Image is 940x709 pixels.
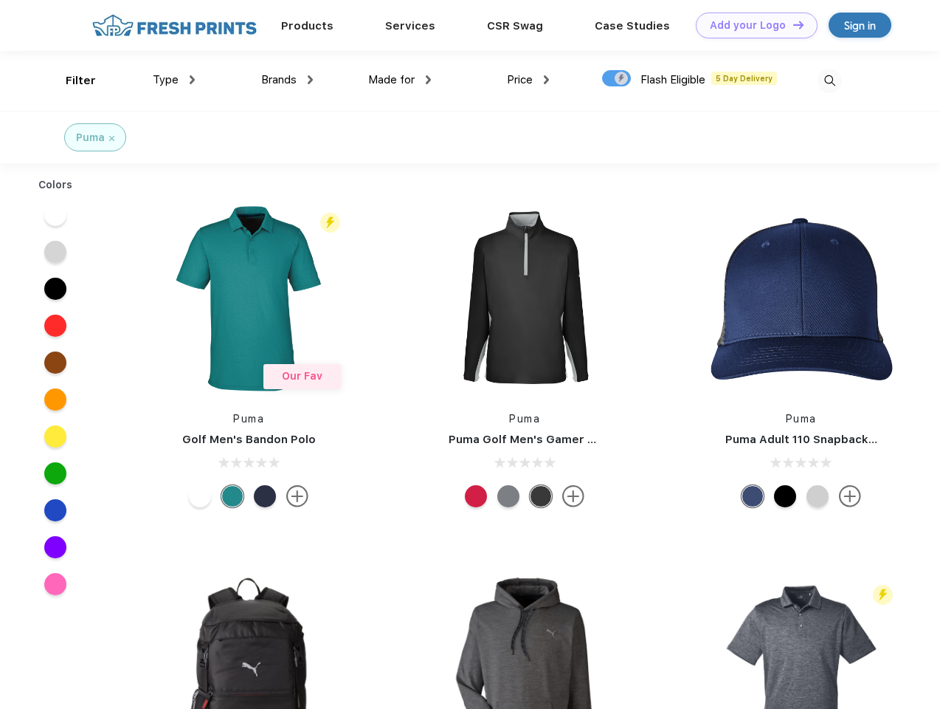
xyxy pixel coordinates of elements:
div: Quiet Shade [497,485,519,507]
img: more.svg [286,485,308,507]
img: dropdown.png [426,75,431,84]
a: CSR Swag [487,19,543,32]
img: dropdown.png [544,75,549,84]
div: Puma [76,130,105,145]
img: DT [793,21,804,29]
div: Sign in [844,17,876,34]
img: flash_active_toggle.svg [873,585,893,605]
a: Golf Men's Bandon Polo [182,433,316,446]
a: Products [281,19,334,32]
img: more.svg [839,485,861,507]
span: Our Fav [282,370,322,382]
div: Add your Logo [710,19,786,32]
img: func=resize&h=266 [151,200,347,397]
img: filter_cancel.svg [109,136,114,141]
div: Quarry Brt Whit [806,485,829,507]
span: Flash Eligible [640,73,705,86]
img: desktop_search.svg [818,69,842,93]
span: Brands [261,73,297,86]
div: Peacoat Qut Shd [742,485,764,507]
a: Puma [233,413,264,425]
span: Made for [368,73,415,86]
a: Puma [786,413,817,425]
img: func=resize&h=266 [703,200,899,397]
a: Services [385,19,435,32]
a: Sign in [829,13,891,38]
div: Pma Blk Pma Blk [774,485,796,507]
span: Type [153,73,179,86]
div: Colors [27,177,84,193]
img: dropdown.png [308,75,313,84]
img: more.svg [562,485,584,507]
img: flash_active_toggle.svg [320,213,340,233]
a: Puma [509,413,540,425]
span: 5 Day Delivery [711,72,777,85]
div: Filter [66,72,96,89]
div: Navy Blazer [254,485,276,507]
div: Puma Black [530,485,552,507]
div: Ski Patrol [465,485,487,507]
img: fo%20logo%202.webp [88,13,261,38]
span: Price [507,73,533,86]
img: func=resize&h=266 [426,200,623,397]
div: Bright White [189,485,211,507]
a: Puma Golf Men's Gamer Golf Quarter-Zip [449,433,682,446]
img: dropdown.png [190,75,195,84]
div: Green Lagoon [221,485,243,507]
